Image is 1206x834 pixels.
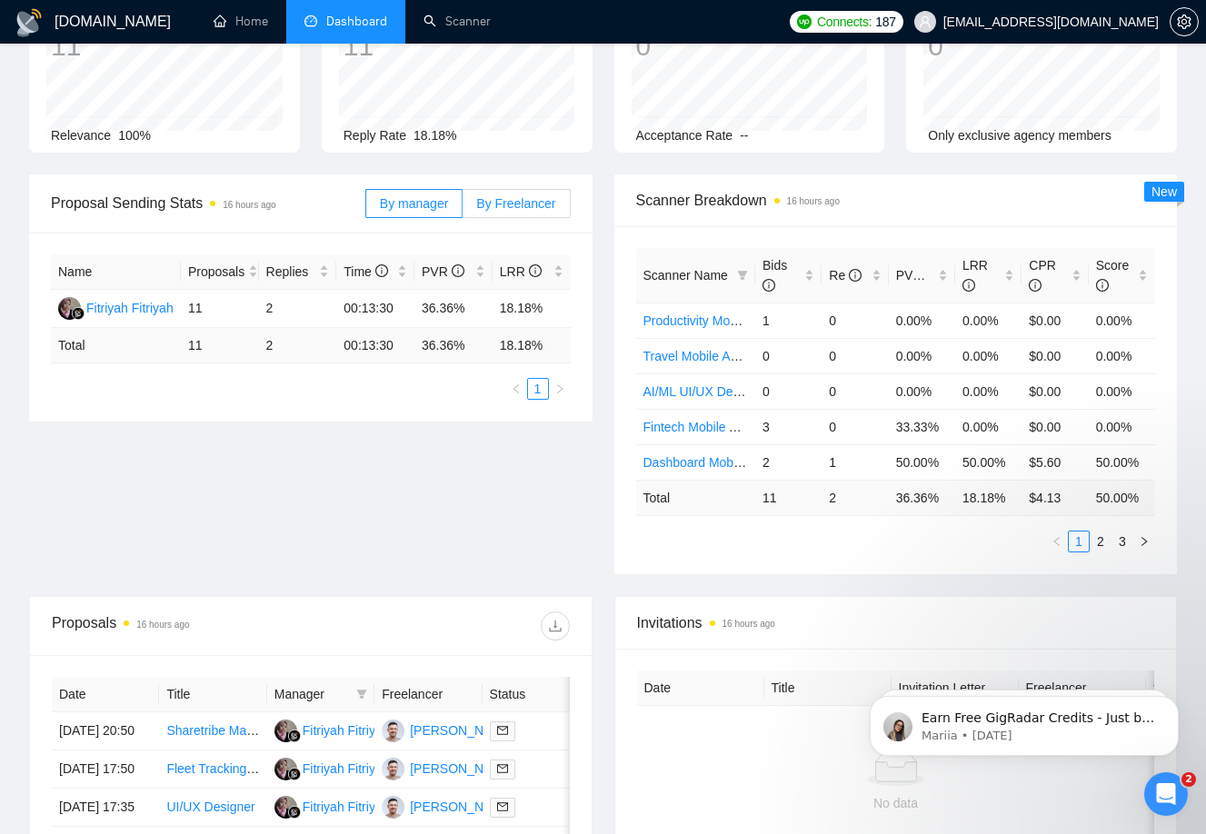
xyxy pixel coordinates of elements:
[1046,531,1068,552] button: left
[336,328,414,363] td: 00:13:30
[643,268,728,283] span: Scanner Name
[288,730,301,742] img: gigradar-bm.png
[497,725,508,736] span: mail
[1133,531,1155,552] button: right
[382,758,404,780] img: IA
[267,677,374,712] th: Manager
[259,290,337,328] td: 2
[166,799,254,814] a: UI/UX Designer
[382,760,514,775] a: IA[PERSON_NAME]
[52,750,159,789] td: [DATE] 17:50
[500,264,542,279] span: LRR
[849,269,862,282] span: info-circle
[274,758,297,780] img: FF
[875,12,895,32] span: 187
[497,763,508,774] span: mail
[1089,338,1155,373] td: 0.00%
[1029,258,1056,293] span: CPR
[223,200,275,210] time: 16 hours ago
[382,799,514,813] a: IA[PERSON_NAME]
[52,677,159,712] th: Date
[755,480,822,515] td: 11
[889,444,955,480] td: 50.00%
[529,264,542,277] span: info-circle
[274,760,390,775] a: FFFitriyah Fitriyah
[181,290,259,328] td: 11
[58,297,81,320] img: FF
[72,307,85,320] img: gigradar-bm.png
[259,254,337,290] th: Replies
[382,722,514,737] a: IA[PERSON_NAME]
[1170,7,1199,36] button: setting
[817,12,872,32] span: Connects:
[822,409,888,444] td: 0
[1052,536,1062,547] span: left
[822,303,888,338] td: 0
[1089,444,1155,480] td: 50.00%
[554,383,565,394] span: right
[889,373,955,409] td: 0.00%
[304,15,317,27] span: dashboard
[542,619,569,633] span: download
[1022,303,1088,338] td: $0.00
[410,759,514,779] div: [PERSON_NAME]
[51,128,111,143] span: Relevance
[755,409,822,444] td: 3
[86,298,174,318] div: Fitriyah Fitriyah
[1090,531,1111,552] li: 2
[490,684,564,704] span: Status
[15,8,44,37] img: logo
[159,750,266,789] td: Fleet Tracking Web/App
[643,455,821,470] a: Dashboard Mobile App scanner
[356,689,367,700] span: filter
[637,611,1155,634] span: Invitations
[1170,15,1199,29] a: setting
[1096,258,1130,293] span: Score
[118,128,151,143] span: 100%
[51,328,181,363] td: Total
[740,128,748,143] span: --
[896,268,939,283] span: PVR
[188,262,244,282] span: Proposals
[493,290,571,328] td: 18.18%
[643,313,824,328] a: Productivity Mobile App scanner
[822,480,888,515] td: 2
[1112,531,1132,551] a: 3
[549,378,571,400] li: Next Page
[52,611,311,640] div: Proposals
[166,761,302,776] a: Fleet Tracking Web/App
[274,799,390,813] a: FFFitriyah Fitriyah
[527,378,549,400] li: 1
[955,480,1022,515] td: 18.18 %
[422,264,464,279] span: PVR
[505,378,527,400] button: left
[452,264,464,277] span: info-circle
[424,14,491,29] a: searchScanner
[52,712,159,750] td: [DATE] 20:50
[955,444,1022,480] td: 50.00%
[962,279,975,292] span: info-circle
[652,793,1141,813] div: No data
[58,300,174,314] a: FFFitriyah Fitriyah
[511,383,522,394] span: left
[955,303,1022,338] td: 0.00%
[136,620,189,630] time: 16 hours ago
[353,680,371,708] span: filter
[955,338,1022,373] td: 0.00%
[382,720,404,742] img: IA
[166,723,453,738] a: Sharetribe Marketplace Revamp (UI/UX, No-Code)
[1029,279,1042,292] span: info-circle
[1144,772,1188,816] iframe: Intercom live chat
[336,290,414,328] td: 00:13:30
[755,338,822,373] td: 0
[755,303,822,338] td: 1
[274,720,297,742] img: FF
[643,349,793,363] a: Travel Mobile App scanner
[1022,444,1088,480] td: $5.60
[344,264,387,279] span: Time
[375,264,388,277] span: info-circle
